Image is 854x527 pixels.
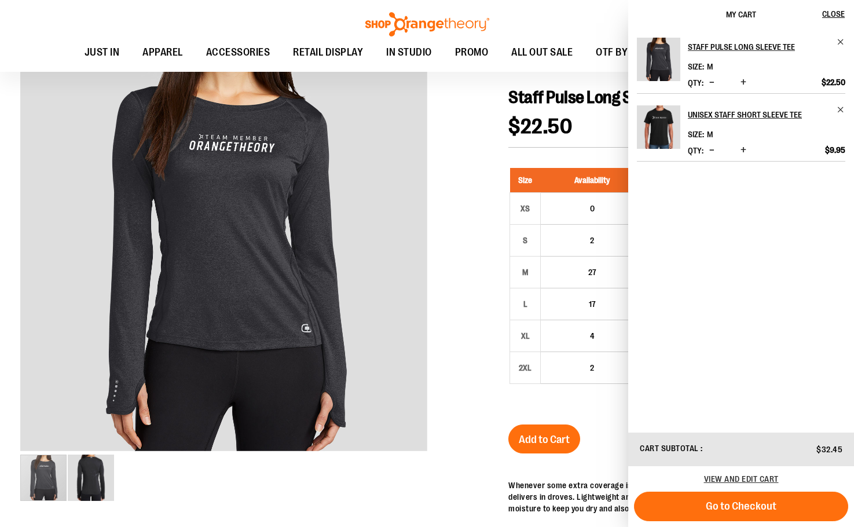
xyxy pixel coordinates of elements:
label: Qty [688,146,703,155]
span: JUST IN [85,39,120,65]
span: 0 [590,204,595,213]
th: Size [510,168,541,193]
button: Decrease product quantity [706,77,717,89]
div: Product image for Pulse Long Sleeve Tee [20,46,427,453]
span: APPAREL [142,39,183,65]
img: Unisex Staff Short Sleeve Tee [637,105,680,149]
span: Go to Checkout [706,500,776,513]
dt: Size [688,130,704,139]
div: image 2 of 2 [68,453,114,502]
div: L [516,295,534,313]
span: $32.45 [816,445,842,454]
label: Qty [688,78,703,87]
span: Staff Pulse Long Sleeve Tee [508,87,695,107]
span: 27 [588,268,596,277]
span: IN STUDIO [386,39,432,65]
a: Remove item [837,38,845,46]
div: carousel [20,46,427,502]
span: 2 [590,236,594,245]
a: Remove item [837,105,845,114]
button: Increase product quantity [738,145,749,156]
span: 4 [590,331,595,341]
div: image 1 of 2 [20,453,68,502]
h2: Unisex Staff Short Sleeve Tee [688,105,830,124]
a: Unisex Staff Short Sleeve Tee [637,105,680,156]
span: 17 [589,299,596,309]
img: Alternate image #1 for 1523114 [68,455,114,501]
span: M [707,130,713,139]
span: ALL OUT SALE [511,39,573,65]
li: Product [637,93,845,162]
span: M [707,62,713,71]
span: OTF BY YOU [596,39,648,65]
button: Increase product quantity [738,77,749,89]
div: M [516,263,534,281]
a: Unisex Staff Short Sleeve Tee [688,105,845,124]
div: 2XL [516,359,534,376]
dt: Size [688,62,704,71]
span: 2 [590,363,594,372]
img: Product image for Pulse Long Sleeve Tee [20,45,427,452]
span: RETAIL DISPLAY [293,39,363,65]
th: Availability [541,168,644,193]
a: View and edit cart [704,474,779,484]
img: Shop Orangetheory [364,12,491,36]
span: PROMO [455,39,489,65]
div: XL [516,327,534,345]
span: ACCESSORIES [206,39,270,65]
span: Close [822,9,845,19]
button: Go to Checkout [634,492,848,521]
h2: Staff Pulse Long Sleeve Tee [688,38,830,56]
p: Whenever some extra coverage is needed for those reps and strides, this long sleeve tee delivers ... [508,480,834,514]
span: My Cart [726,10,756,19]
div: XS [516,200,534,217]
a: Staff Pulse Long Sleeve Tee [688,38,845,56]
button: Decrease product quantity [706,145,717,156]
img: Staff Pulse Long Sleeve Tee [637,38,680,81]
span: $9.95 [825,145,845,155]
div: S [516,232,534,249]
a: Staff Pulse Long Sleeve Tee [637,38,680,89]
button: Add to Cart [508,424,580,453]
span: Add to Cart [519,433,570,446]
span: Cart Subtotal [640,444,699,453]
span: $22.50 [508,115,572,138]
li: Product [637,38,845,93]
span: $22.50 [822,77,845,87]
